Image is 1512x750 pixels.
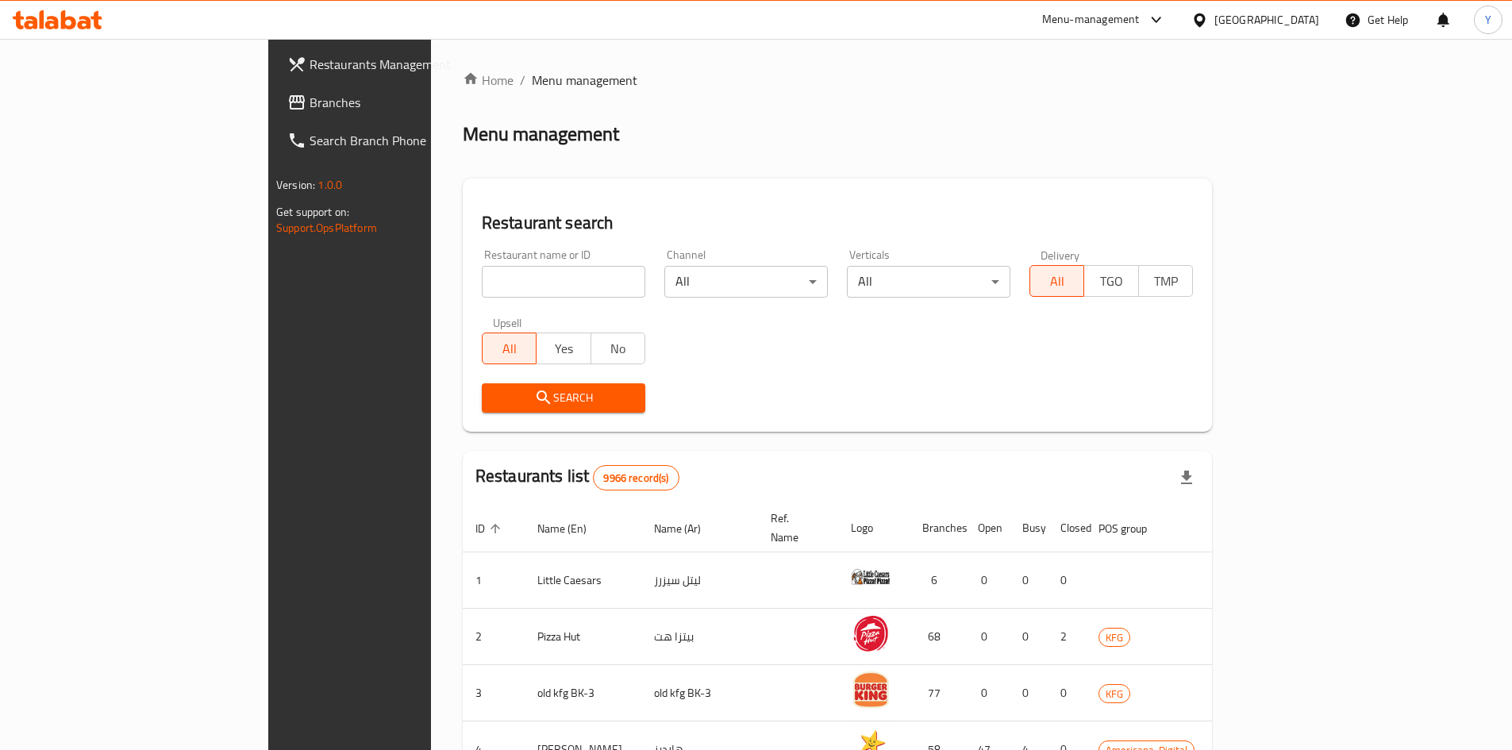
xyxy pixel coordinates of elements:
[1010,665,1048,721] td: 0
[463,121,619,147] h2: Menu management
[475,464,679,490] h2: Restaurants list
[1099,685,1129,703] span: KFG
[1145,270,1187,293] span: TMP
[1037,270,1078,293] span: All
[1091,270,1132,293] span: TGO
[275,83,521,121] a: Branches
[463,71,1212,90] nav: breadcrumb
[310,131,508,150] span: Search Branch Phone
[1010,609,1048,665] td: 0
[664,266,828,298] div: All
[965,504,1010,552] th: Open
[654,519,721,538] span: Name (Ar)
[537,519,607,538] span: Name (En)
[275,121,521,160] a: Search Branch Phone
[1048,504,1086,552] th: Closed
[851,670,891,710] img: old kfg BK-3
[1138,265,1193,297] button: TMP
[482,383,645,413] button: Search
[591,333,645,364] button: No
[1048,609,1086,665] td: 2
[1010,504,1048,552] th: Busy
[1010,552,1048,609] td: 0
[851,613,891,653] img: Pizza Hut
[532,71,637,90] span: Menu management
[1168,459,1206,497] div: Export file
[494,388,633,408] span: Search
[847,266,1010,298] div: All
[641,665,758,721] td: old kfg BK-3
[1083,265,1138,297] button: TGO
[1029,265,1084,297] button: All
[1214,11,1319,29] div: [GEOGRAPHIC_DATA]
[593,465,679,490] div: Total records count
[482,211,1193,235] h2: Restaurant search
[1099,629,1129,647] span: KFG
[1048,665,1086,721] td: 0
[1048,552,1086,609] td: 0
[910,504,965,552] th: Branches
[910,552,965,609] td: 6
[482,266,645,298] input: Search for restaurant name or ID..
[910,665,965,721] td: 77
[594,471,678,486] span: 9966 record(s)
[1098,519,1168,538] span: POS group
[641,552,758,609] td: ليتل سيزرز
[965,665,1010,721] td: 0
[482,333,537,364] button: All
[1041,249,1080,260] label: Delivery
[276,202,349,222] span: Get support on:
[310,55,508,74] span: Restaurants Management
[910,609,965,665] td: 68
[520,71,525,90] li: /
[1042,10,1140,29] div: Menu-management
[475,519,506,538] span: ID
[1485,11,1491,29] span: Y
[525,609,641,665] td: Pizza Hut
[838,504,910,552] th: Logo
[771,509,819,547] span: Ref. Name
[317,175,342,195] span: 1.0.0
[965,552,1010,609] td: 0
[536,333,591,364] button: Yes
[598,337,639,360] span: No
[965,609,1010,665] td: 0
[641,609,758,665] td: بيتزا هت
[276,175,315,195] span: Version:
[493,317,522,328] label: Upsell
[543,337,584,360] span: Yes
[851,557,891,597] img: Little Caesars
[525,552,641,609] td: Little Caesars
[276,217,377,238] a: Support.OpsPlatform
[310,93,508,112] span: Branches
[275,45,521,83] a: Restaurants Management
[525,665,641,721] td: old kfg BK-3
[489,337,530,360] span: All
